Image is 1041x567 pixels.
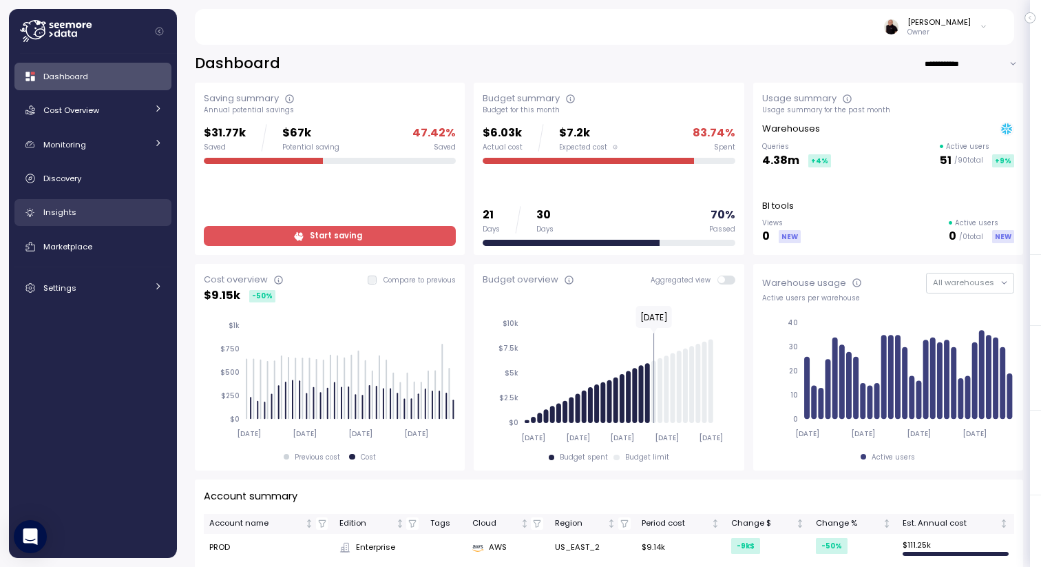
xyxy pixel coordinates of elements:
td: PROD [204,534,334,561]
div: Budget for this month [483,105,735,115]
th: EditionNot sorted [334,514,425,534]
tspan: $10k [503,319,518,328]
div: Edition [339,517,393,530]
div: Actual cost [483,143,523,152]
div: -50 % [816,538,848,554]
div: Potential saving [282,143,339,152]
p: 51 [940,152,951,170]
p: 70 % [711,206,735,225]
div: +9 % [992,154,1014,167]
tspan: [DATE] [907,429,931,438]
tspan: [DATE] [699,433,723,442]
tspan: [DATE] [521,433,545,442]
div: Days [483,225,500,234]
p: Queries [762,142,831,152]
p: / 0 total [959,232,983,242]
div: -50 % [249,290,275,302]
span: Enterprise [356,542,395,554]
td: $ 111.25k [897,534,1014,561]
a: Cost Overview [14,96,171,124]
p: 30 [536,206,554,225]
p: $31.77k [204,124,246,143]
p: 0 [762,227,770,246]
div: Not sorted [607,519,616,528]
div: Not sorted [711,519,720,528]
h2: Dashboard [195,54,280,74]
div: Not sorted [304,519,314,528]
th: Period costNot sorted [636,514,726,534]
tspan: $7.5k [498,344,518,353]
div: -9k $ [731,538,760,554]
tspan: 10 [790,391,798,400]
p: Views [762,218,801,228]
div: Not sorted [795,519,805,528]
div: Period cost [642,517,708,530]
p: $ 9.15k [204,287,240,305]
div: Account name [209,517,302,530]
p: 47.42 % [412,124,456,143]
p: 4.38m [762,152,799,170]
tspan: [DATE] [293,429,317,438]
div: Open Intercom Messenger [14,520,47,553]
tspan: [DATE] [566,433,590,442]
th: RegionNot sorted [549,514,636,534]
td: $9.14k [636,534,726,561]
tspan: [DATE] [405,429,429,438]
div: Tags [430,517,461,530]
p: Owner [907,28,971,37]
div: Region [555,517,605,530]
p: 21 [483,206,500,225]
th: Est. Annual costNot sorted [897,514,1014,534]
span: Cost Overview [43,105,99,116]
tspan: 20 [789,367,798,375]
tspan: 0 [793,415,798,424]
span: Discovery [43,173,81,184]
p: Active users [955,218,998,228]
div: Not sorted [395,519,405,528]
a: Monitoring [14,131,171,158]
div: Active users [872,453,915,462]
span: All warehouses [933,277,994,288]
tspan: $0 [509,418,518,427]
a: Discovery [14,165,171,192]
div: Saved [204,143,246,152]
tspan: [DATE] [851,429,875,438]
div: Active users per warehouse [762,293,1014,303]
div: Days [536,225,554,234]
p: 0 [949,227,956,246]
tspan: $250 [221,391,240,400]
div: Cost overview [204,273,268,287]
p: Warehouses [762,122,820,136]
tspan: [DATE] [237,429,261,438]
button: All warehouses [926,273,1014,293]
div: Change $ [731,517,793,530]
td: US_EAST_2 [549,534,636,561]
p: / 90 total [954,156,983,165]
span: Settings [43,282,76,293]
div: Not sorted [882,519,892,528]
span: Start saving [310,227,362,245]
div: Not sorted [520,519,529,528]
tspan: [DATE] [610,433,634,442]
tspan: [DATE] [348,429,372,438]
tspan: 30 [789,342,798,351]
tspan: $2.5k [499,393,518,402]
a: Dashboard [14,63,171,90]
text: [DATE] [640,311,668,323]
div: Budget spent [560,453,608,462]
p: $7.2k [559,124,618,143]
tspan: $500 [220,368,240,377]
span: Dashboard [43,71,88,82]
span: Aggregated view [651,276,717,285]
div: Cloud [472,517,518,530]
div: Usage summary for the past month [762,105,1014,115]
div: Annual potential savings [204,105,456,115]
div: Cost [361,453,376,462]
div: NEW [992,230,1014,243]
div: Budget summary [483,92,560,105]
span: Marketplace [43,241,92,252]
tspan: [DATE] [963,429,987,438]
div: Spent [714,143,735,152]
span: Monitoring [43,139,86,150]
p: Compare to previous [383,276,456,285]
